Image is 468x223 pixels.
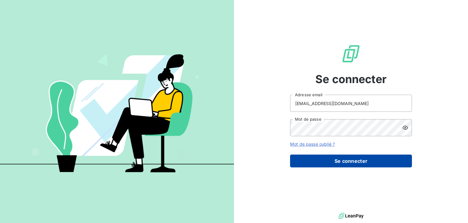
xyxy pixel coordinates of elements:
img: logo [339,211,363,221]
a: Mot de passe oublié ? [290,141,335,147]
span: Se connecter [315,71,387,87]
button: Se connecter [290,155,412,167]
input: placeholder [290,95,412,112]
img: Logo LeanPay [341,44,361,64]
